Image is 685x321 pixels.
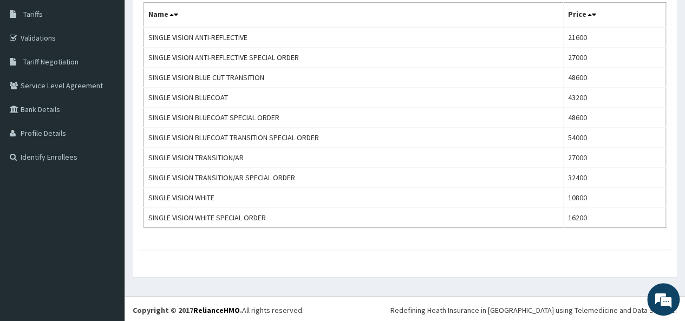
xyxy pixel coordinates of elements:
div: Minimize live chat window [178,5,204,31]
textarea: Type your message and hit 'Enter' [5,209,206,247]
img: d_794563401_company_1708531726252_794563401 [20,54,44,81]
td: 48600 [563,68,666,88]
div: Chat with us now [56,61,182,75]
td: 21600 [563,27,666,48]
td: 54000 [563,128,666,148]
td: SINGLE VISION BLUECOAT TRANSITION SPECIAL ORDER [144,128,564,148]
td: SINGLE VISION WHITE SPECIAL ORDER [144,208,564,228]
td: SINGLE VISION BLUE CUT TRANSITION [144,68,564,88]
span: Tariffs [23,9,43,19]
a: RelianceHMO [193,305,240,315]
td: SINGLE VISION WHITE [144,188,564,208]
span: Tariff Negotiation [23,57,79,67]
td: 27000 [563,148,666,168]
td: 16200 [563,208,666,228]
td: SINGLE VISION ANTI-REFLECTIVE SPECIAL ORDER [144,48,564,68]
td: 10800 [563,188,666,208]
td: SINGLE VISION ANTI-REFLECTIVE [144,27,564,48]
td: SINGLE VISION TRANSITION/AR [144,148,564,168]
strong: Copyright © 2017 . [133,305,242,315]
td: 32400 [563,168,666,188]
td: SINGLE VISION TRANSITION/AR SPECIAL ORDER [144,168,564,188]
td: 27000 [563,48,666,68]
td: 43200 [563,88,666,108]
span: We're online! [63,93,149,202]
th: Name [144,3,564,28]
td: 48600 [563,108,666,128]
td: SINGLE VISION BLUECOAT SPECIAL ORDER [144,108,564,128]
td: SINGLE VISION BLUECOAT [144,88,564,108]
th: Price [563,3,666,28]
div: Redefining Heath Insurance in [GEOGRAPHIC_DATA] using Telemedicine and Data Science! [390,305,677,316]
